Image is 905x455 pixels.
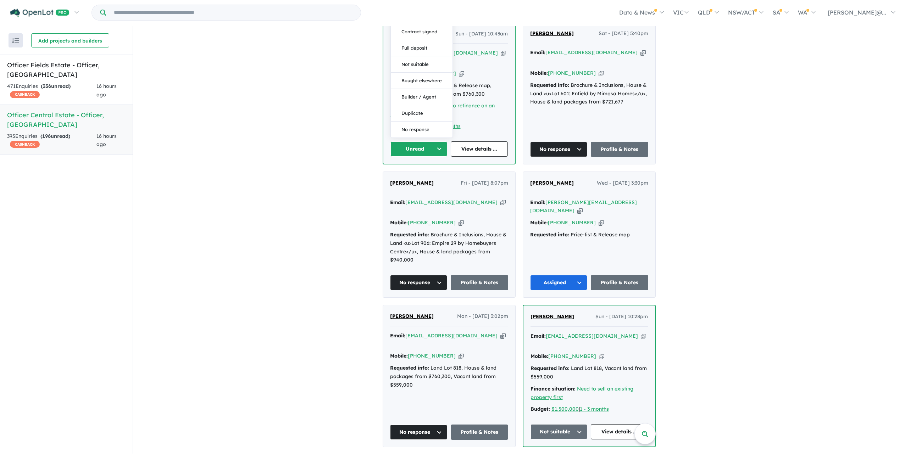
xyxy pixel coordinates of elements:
button: Not suitable [531,424,588,439]
strong: Email: [390,332,405,339]
button: Duplicate [391,105,452,122]
a: [EMAIL_ADDRESS][DOMAIN_NAME] [405,332,498,339]
span: [PERSON_NAME] [530,180,574,186]
a: Need to sell an existing property first [531,386,633,400]
span: 196 [42,133,51,139]
strong: Mobile: [390,219,408,226]
button: Bought elsewhere [391,73,452,89]
strong: Requested info: [390,231,429,238]
a: Profile & Notes [451,275,508,290]
button: Copy [500,199,506,206]
button: Copy [641,332,646,340]
img: Openlot PRO Logo White [10,9,70,17]
strong: Mobile: [530,70,548,76]
span: CASHBACK [10,141,40,148]
strong: Requested info: [530,231,569,238]
span: [PERSON_NAME] [390,313,434,319]
button: Copy [599,353,604,360]
a: [EMAIL_ADDRESS][DOMAIN_NAME] [406,50,498,56]
div: Land Lot 818, Vacant land from $559,000 [531,364,648,381]
strong: Email: [530,199,545,206]
div: | [531,405,648,414]
button: Copy [599,219,604,226]
h5: Officer Fields Estate - Officer , [GEOGRAPHIC_DATA] [7,60,126,79]
button: Assigned [530,275,588,290]
button: Add projects and builders [31,33,109,47]
button: Copy [501,49,506,57]
button: Copy [640,49,646,56]
input: Try estate name, suburb, builder or developer [107,5,359,20]
a: [EMAIL_ADDRESS][DOMAIN_NAME] [546,333,638,339]
a: [PHONE_NUMBER] [548,219,596,226]
span: [PERSON_NAME]@... [828,9,886,16]
strong: Requested info: [530,82,569,88]
div: Land Lot 818, House & land packages from $760,300, Vacant land from $559,000 [390,364,508,389]
div: 395 Enquir ies [7,132,96,149]
strong: Mobile: [390,353,408,359]
span: Sun - [DATE] 10:43am [455,30,508,38]
strong: ( unread) [41,83,71,89]
a: View details ... [451,141,508,157]
button: Copy [459,352,464,360]
button: Contract signed [391,24,452,40]
strong: Email: [390,199,405,206]
button: Builder / Agent [391,89,452,105]
button: No response [390,425,448,440]
span: Fri - [DATE] 8:07pm [461,179,508,187]
span: [PERSON_NAME] [530,30,574,36]
span: 16 hours ago [96,133,117,148]
span: Wed - [DATE] 3:30pm [597,179,648,187]
strong: Email: [530,49,545,56]
a: [PHONE_NUMBER] [408,353,456,359]
span: [PERSON_NAME] [531,313,574,320]
span: Sat - [DATE] 5:40pm [599,29,648,38]
button: Copy [500,332,506,339]
a: [PERSON_NAME] [530,29,574,38]
a: Profile & Notes [591,142,648,157]
span: [PERSON_NAME] [390,180,434,186]
span: Sun - [DATE] 10:28pm [595,313,648,321]
a: Profile & Notes [451,425,508,440]
div: 471 Enquir ies [7,82,96,99]
button: Unread [390,141,448,157]
strong: Mobile: [530,219,548,226]
a: [PERSON_NAME] [531,313,574,321]
a: [PHONE_NUMBER] [408,70,456,77]
strong: Requested info: [390,365,429,371]
span: CASHBACK [10,91,40,98]
a: [PHONE_NUMBER] [548,353,596,359]
a: View details ... [591,424,648,439]
a: [PERSON_NAME] [390,312,434,321]
h5: Officer Central Estate - Officer , [GEOGRAPHIC_DATA] [7,110,126,129]
button: No response [390,275,448,290]
a: Profile & Notes [591,275,648,290]
span: 336 [43,83,51,89]
button: Not suitable [391,56,452,73]
strong: Email: [531,333,546,339]
button: No response [391,122,452,137]
button: No response [530,142,588,157]
strong: Mobile: [531,353,548,359]
span: 16 hours ago [96,83,117,98]
div: Price-list & Release map [530,231,648,239]
a: [EMAIL_ADDRESS][DOMAIN_NAME] [405,199,498,206]
a: [EMAIL_ADDRESS][DOMAIN_NAME] [545,49,638,56]
a: $1,500,000 [551,406,579,412]
a: [PERSON_NAME][EMAIL_ADDRESS][DOMAIN_NAME] [530,199,637,214]
span: Mon - [DATE] 3:02pm [457,312,508,321]
a: [PHONE_NUMBER] [408,219,456,226]
strong: Finance situation: [531,386,576,392]
strong: Requested info: [531,365,570,371]
img: sort.svg [12,38,19,43]
button: Copy [577,207,583,214]
a: 1 - 3 months [580,406,609,412]
button: Full deposit [391,40,452,56]
div: Brochure & Inclusions, House & Land <u>Lot 601: Enfield by Mimosa Homes</u>, House & land package... [530,81,648,106]
div: Brochure & Inclusions, House & Land <u>Lot 906: Empire 29 by Homebuyers Centre</u>, House & land ... [390,231,508,264]
button: Copy [459,70,464,77]
a: [PHONE_NUMBER] [548,70,596,76]
button: Copy [459,219,464,226]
